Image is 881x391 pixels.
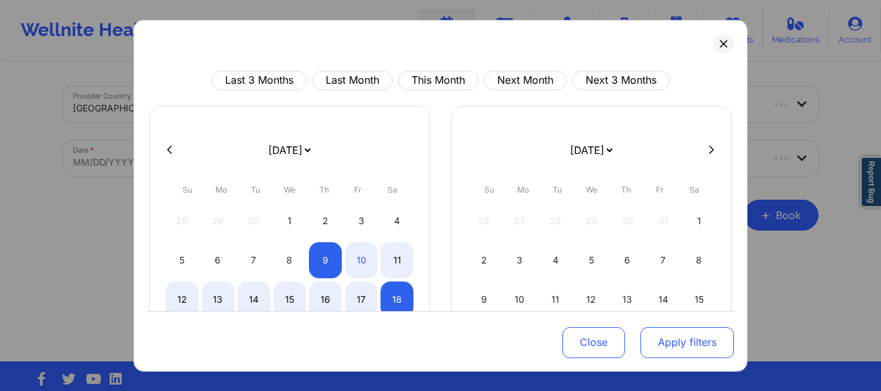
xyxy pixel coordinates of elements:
abbr: Sunday [484,184,494,194]
abbr: Thursday [319,184,329,194]
div: Thu Oct 09 2025 [309,242,342,278]
abbr: Tuesday [251,184,260,194]
div: Thu Nov 06 2025 [611,242,644,278]
button: This Month [398,70,479,90]
abbr: Friday [656,184,664,194]
div: Fri Oct 03 2025 [345,202,378,238]
div: Tue Nov 11 2025 [539,281,572,317]
abbr: Saturday [388,184,397,194]
abbr: Wednesday [586,184,597,194]
div: Fri Nov 14 2025 [647,281,680,317]
div: Thu Oct 02 2025 [309,202,342,238]
div: Thu Oct 16 2025 [309,281,342,317]
div: Thu Nov 13 2025 [611,281,644,317]
div: Sat Nov 08 2025 [682,242,715,278]
div: Sun Nov 09 2025 [468,281,500,317]
abbr: Monday [215,184,227,194]
div: Fri Oct 17 2025 [345,281,378,317]
div: Sat Nov 01 2025 [682,202,715,238]
div: Wed Nov 12 2025 [575,281,608,317]
div: Fri Oct 10 2025 [345,242,378,278]
button: Last 3 Months [212,70,307,90]
abbr: Saturday [689,184,699,194]
button: Close [562,327,625,358]
div: Tue Oct 14 2025 [237,281,270,317]
button: Next Month [484,70,567,90]
abbr: Tuesday [553,184,562,194]
button: Apply filters [640,327,734,358]
div: Fri Nov 07 2025 [647,242,680,278]
div: Sun Oct 12 2025 [166,281,199,317]
div: Wed Oct 08 2025 [273,242,306,278]
div: Sun Nov 02 2025 [468,242,500,278]
div: Sat Oct 04 2025 [381,202,413,238]
div: Sat Oct 11 2025 [381,242,413,278]
div: Wed Oct 15 2025 [273,281,306,317]
abbr: Sunday [183,184,192,194]
div: Tue Oct 07 2025 [237,242,270,278]
div: Sat Nov 15 2025 [682,281,715,317]
button: Next 3 Months [572,70,670,90]
div: Wed Nov 05 2025 [575,242,608,278]
div: Tue Nov 04 2025 [539,242,572,278]
abbr: Monday [517,184,529,194]
div: Mon Oct 06 2025 [202,242,235,278]
div: Sat Oct 18 2025 [381,281,413,317]
div: Mon Nov 03 2025 [504,242,537,278]
div: Mon Oct 13 2025 [202,281,235,317]
button: Last Month [312,70,393,90]
div: Wed Oct 01 2025 [273,202,306,238]
div: Sun Oct 05 2025 [166,242,199,278]
div: Mon Nov 10 2025 [504,281,537,317]
abbr: Thursday [621,184,631,194]
abbr: Friday [354,184,362,194]
abbr: Wednesday [284,184,295,194]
